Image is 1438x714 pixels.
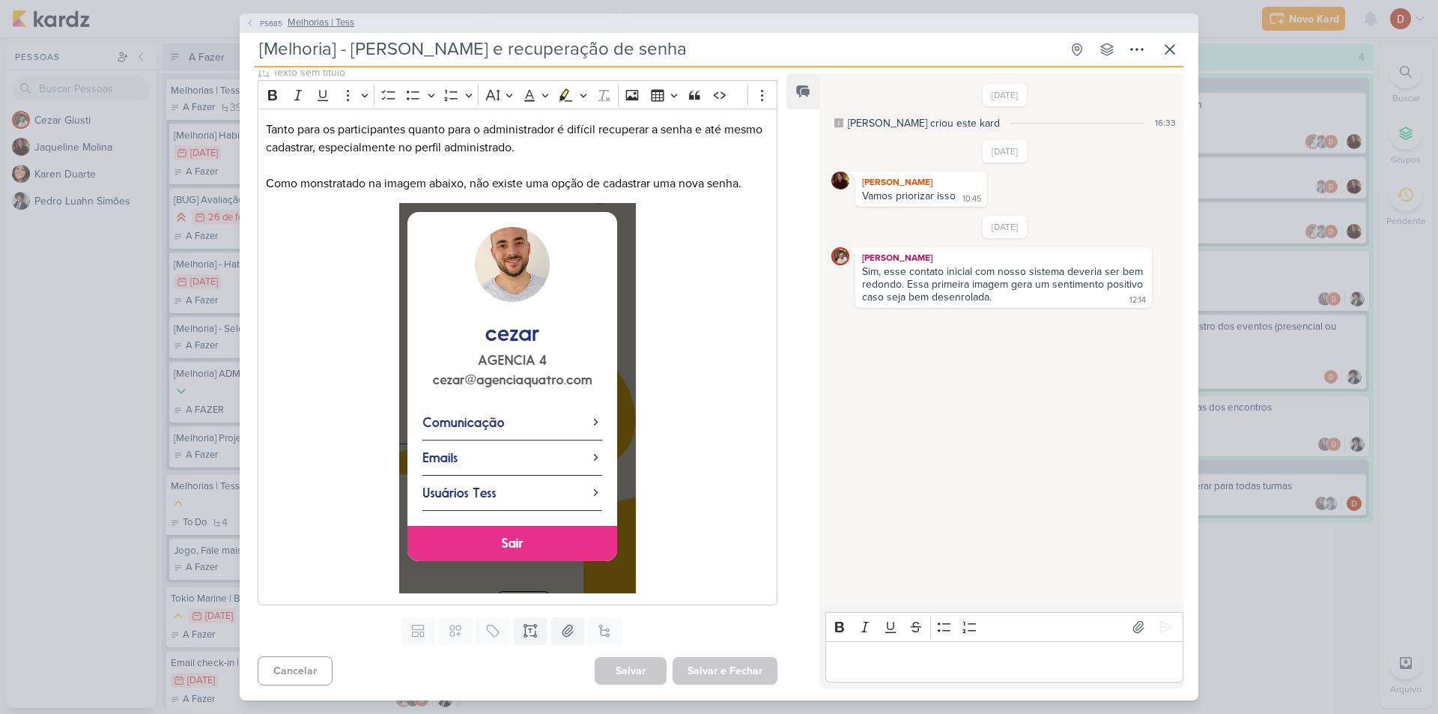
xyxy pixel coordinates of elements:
[848,115,1000,131] div: [PERSON_NAME] criou este kard
[266,121,769,157] p: Tanto para os participantes quanto para o administrador é difícil recuperar a senha e até mesmo c...
[962,193,981,205] div: 10:45
[825,612,1183,641] div: Editor toolbar
[831,247,849,265] img: Cezar Giusti
[1155,116,1176,130] div: 16:33
[831,172,849,190] img: Jaqueline Molina
[258,656,333,686] button: Cancelar
[399,203,636,593] img: epKamsnjxYvLy8pzNpJH7f+l137MZMEq2AAAAAElFTkSuQmCC
[270,64,777,80] input: Texto sem título
[862,190,956,202] div: Vamos priorizar isso
[825,641,1183,683] div: Editor editing area: main
[858,250,1149,265] div: [PERSON_NAME]
[258,80,777,109] div: Editor toolbar
[858,175,984,190] div: [PERSON_NAME]
[862,265,1146,303] div: Sim, esse contato inicial com nosso sistema deveria ser bem redondo. Essa primeira imagem gera um...
[255,36,1061,63] input: Kard Sem Título
[266,175,769,193] p: Como monstratado na imagem abaixo, não existe uma opção de cadastrar uma nova senha.
[1129,294,1146,306] div: 12:14
[258,109,777,605] div: Editor editing area: main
